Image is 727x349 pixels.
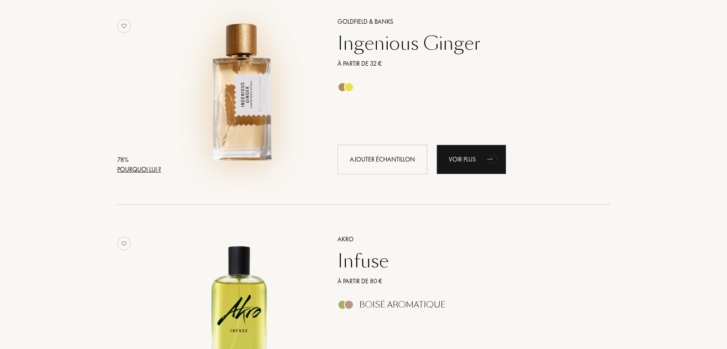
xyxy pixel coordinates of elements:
[331,234,597,244] a: Akro
[117,155,161,165] div: 78 %
[331,32,597,54] a: Ingenious Ginger
[331,17,597,26] a: Goldfield & Banks
[484,150,502,168] div: animation
[164,16,316,167] img: Ingenious Ginger Goldfield & Banks
[331,59,597,68] a: À partir de 32 €
[117,237,131,250] img: no_like_p.png
[331,250,597,272] a: Infuse
[331,276,597,286] a: À partir de 80 €
[359,300,446,310] div: Boisé Aromatique
[338,145,427,174] div: Ajouter échantillon
[164,5,324,185] a: Ingenious Ginger Goldfield & Banks
[331,302,597,312] a: Boisé Aromatique
[117,165,161,174] div: Pourquoi lui ?
[436,145,506,174] div: Voir plus
[117,19,131,33] img: no_like_p.png
[436,145,506,174] a: Voir plusanimation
